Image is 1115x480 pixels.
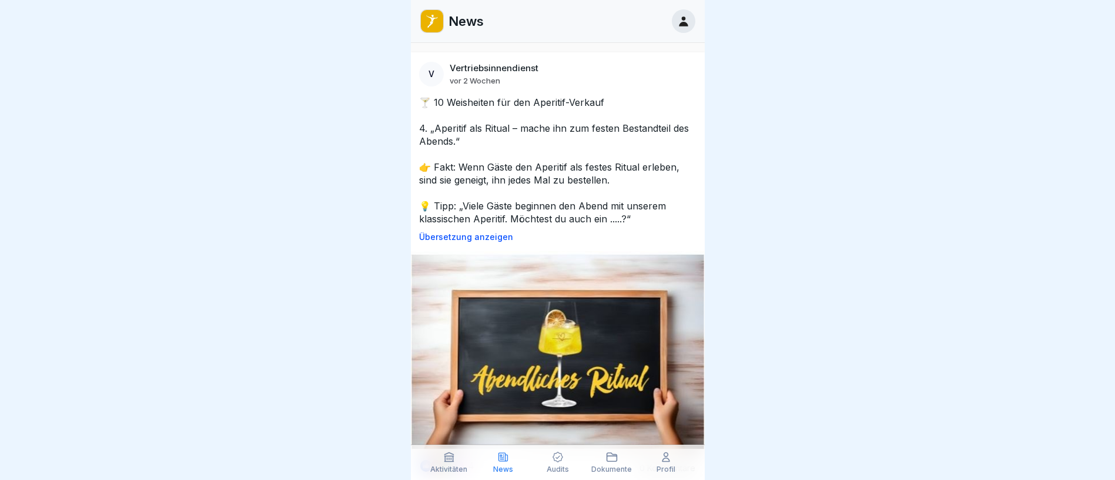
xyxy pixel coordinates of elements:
[591,465,632,474] p: Dokumente
[450,76,500,85] p: vor 2 Wochen
[493,465,513,474] p: News
[657,465,675,474] p: Profil
[419,62,444,86] div: V
[448,14,484,29] p: News
[450,63,538,74] p: Vertriebsinnendienst
[430,465,467,474] p: Aktivitäten
[419,96,697,225] p: 🍸 10 Weisheiten für den Aperitif-Verkauf 4. „Aperitif als Ritual – mache ihn zum festen Bestandte...
[419,232,697,242] p: Übersetzung anzeigen
[547,465,569,474] p: Audits
[411,251,705,449] img: Post Image
[421,10,443,32] img: oo2rwhh5g6mqyfqxhtbddxvd.png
